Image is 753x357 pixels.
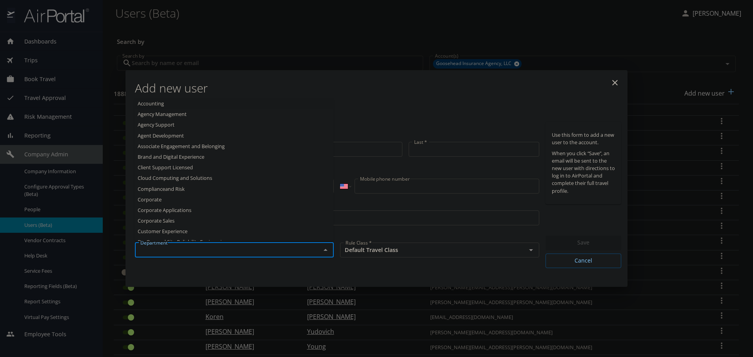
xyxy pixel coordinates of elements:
p: New user's full legal name as it appears on government-issued I.D.: [135,122,539,127]
span: Cancel [552,256,615,266]
li: Brand and Digital Experience [135,152,333,162]
li: Corporate Sales [135,216,333,226]
button: close [606,73,624,92]
li: Corporate [135,194,333,205]
button: Close [320,245,331,256]
li: Agency Support [135,120,333,130]
li: DevOps and Site Reliability Engineering [135,237,333,247]
h1: Add new user [135,76,621,100]
li: Complianceand Risk [135,184,333,194]
p: Use this form to add a new user to the account. [552,131,615,146]
li: Agent Development [135,130,333,141]
p: When you click “Save”, an email will be sent to the new user with directions to log in to AirPort... [552,150,615,195]
li: Accounting [135,98,333,109]
li: Customer Experience [135,226,333,237]
li: Associate Engagement and Belonging [135,141,333,152]
button: Cancel [546,254,621,268]
li: Corporate Applications [135,205,333,216]
p: Current account: Goosehead Insurance Agency, LLC [135,100,621,109]
li: Agency Management [135,109,333,120]
li: Cloud Computing and Solutions [135,173,333,183]
button: Open [526,245,537,256]
li: Client Support Licensed [135,162,333,173]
